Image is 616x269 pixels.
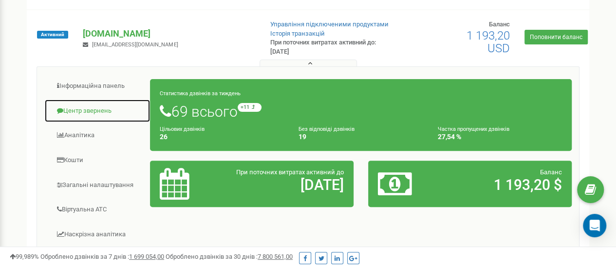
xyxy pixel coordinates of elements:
a: Інформаційна панель [44,74,150,98]
span: Баланс [540,168,562,176]
a: Віртуальна АТС [44,198,150,222]
a: Центр звернень [44,99,150,123]
span: 1 193,20 USD [467,29,510,55]
a: Управління підключеними продуктами [270,21,389,28]
span: Оброблено дзвінків за 30 днів : [166,253,293,260]
span: Активний [37,31,68,39]
small: Частка пропущених дзвінків [438,126,509,132]
u: 7 800 561,00 [258,253,293,260]
h2: 1 193,20 $ [444,177,562,193]
a: Історія транзакцій [270,30,325,37]
h4: 26 [160,133,284,141]
div: Open Intercom Messenger [583,214,606,237]
span: [EMAIL_ADDRESS][DOMAIN_NAME] [92,41,178,48]
p: При поточних витратах активний до: [DATE] [270,38,395,56]
span: При поточних витратах активний до [236,168,344,176]
a: Аналiтика [44,124,150,147]
small: Статистика дзвінків за тиждень [160,90,241,97]
h4: 27,54 % [438,133,562,141]
small: +11 [238,103,261,112]
h1: 69 всього [160,103,562,120]
small: Цільових дзвінків [160,126,205,132]
a: Загальні налаштування [44,173,150,197]
span: Баланс [489,21,510,28]
h2: [DATE] [226,177,344,193]
small: Без відповіді дзвінків [299,126,355,132]
span: Оброблено дзвінків за 7 днів : [40,253,164,260]
h4: 19 [299,133,423,141]
a: Поповнити баланс [524,30,588,44]
u: 1 699 054,00 [129,253,164,260]
p: [DOMAIN_NAME] [83,27,254,40]
span: 99,989% [10,253,39,260]
a: Наскрізна аналітика [44,223,150,247]
a: Кошти [44,148,150,172]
